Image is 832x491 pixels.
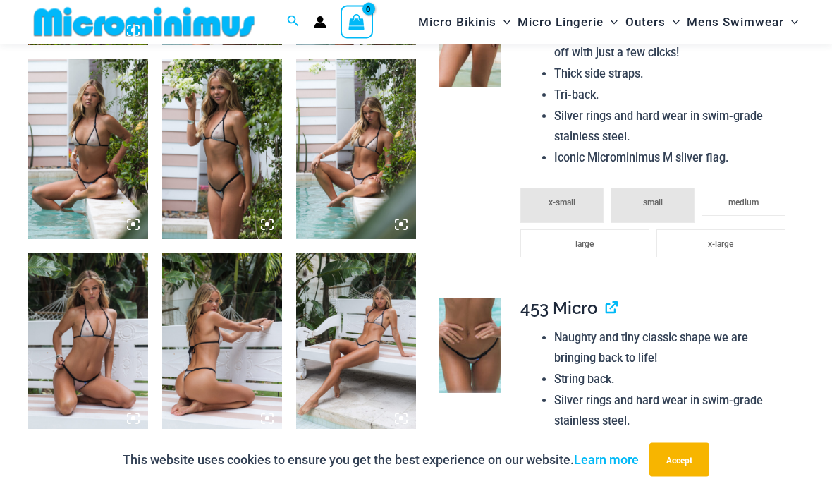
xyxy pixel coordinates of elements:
[683,4,802,40] a: Mens SwimwearMenu ToggleMenu Toggle
[549,198,575,208] span: x-small
[28,254,148,434] img: Trade Winds Ivory/Ink 317 Top 469 Thong
[554,107,793,148] li: Silver rings and hard wear in swim-grade stainless steel.
[702,188,785,217] li: medium
[28,60,148,240] img: Trade Winds Ivory/Ink 317 Top 469 Thong
[554,148,793,169] li: Iconic Microminimus M silver flag.
[287,13,300,31] a: Search icon link
[574,452,639,467] a: Learn more
[554,370,793,391] li: String back.
[520,298,597,319] span: 453 Micro
[784,4,798,40] span: Menu Toggle
[415,4,514,40] a: Micro BikinisMenu ToggleMenu Toggle
[28,6,260,38] img: MM SHOP LOGO FLAT
[496,4,510,40] span: Menu Toggle
[123,449,639,471] p: This website uses cookies to ensure you get the best experience on our website.
[649,443,709,477] button: Accept
[554,328,793,370] li: Naughty and tiny classic shape we are bringing back to life!
[162,254,282,434] img: Trade Winds Ivory/Ink 317 Top 469 Thong
[296,254,416,434] img: Trade Winds Ivory/Ink 317 Top 469 Thong
[687,4,784,40] span: Mens Swimwear
[611,188,695,224] li: small
[575,240,594,250] span: large
[296,60,416,240] img: Trade Winds Ivory/Ink 317 Top 469 Thong
[554,85,793,107] li: Tri-back.
[418,4,496,40] span: Micro Bikinis
[520,230,649,258] li: large
[314,16,326,29] a: Account icon link
[625,4,666,40] span: Outers
[162,60,282,240] img: Trade Winds Ivory/Ink 317 Top 469 Thong
[412,2,804,42] nav: Site Navigation
[341,6,373,38] a: View Shopping Cart, empty
[520,188,604,224] li: x-small
[554,64,793,85] li: Thick side straps.
[554,391,793,432] li: Silver rings and hard wear in swim-grade stainless steel.
[656,230,785,258] li: x-large
[708,240,733,250] span: x-large
[604,4,618,40] span: Menu Toggle
[666,4,680,40] span: Menu Toggle
[728,198,759,208] span: medium
[518,4,604,40] span: Micro Lingerie
[439,299,501,394] img: Trade Winds IvoryInk 453 Micro 02
[514,4,621,40] a: Micro LingerieMenu ToggleMenu Toggle
[643,198,663,208] span: small
[622,4,683,40] a: OutersMenu ToggleMenu Toggle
